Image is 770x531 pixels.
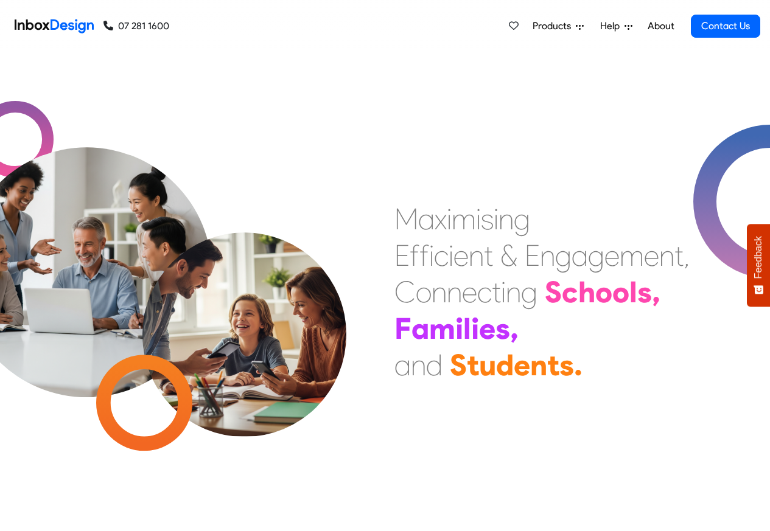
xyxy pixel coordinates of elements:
div: u [479,347,496,383]
a: Contact Us [691,15,760,38]
div: a [418,201,435,237]
div: t [492,274,501,310]
div: n [469,237,484,274]
a: Help [595,14,637,38]
div: n [432,274,447,310]
div: a [394,347,411,383]
a: About [644,14,677,38]
div: , [684,237,690,274]
div: c [477,274,492,310]
div: t [467,347,479,383]
div: C [394,274,416,310]
div: m [429,310,455,347]
div: i [455,310,463,347]
div: m [452,201,476,237]
div: s [559,347,574,383]
div: s [637,274,652,310]
div: n [411,347,426,383]
div: c [562,274,578,310]
div: a [572,237,588,274]
div: d [496,347,514,383]
div: n [530,347,547,383]
div: S [450,347,467,383]
div: g [555,237,572,274]
div: g [514,201,530,237]
div: f [410,237,419,274]
span: Help [600,19,625,33]
div: , [510,310,519,347]
div: e [604,237,620,274]
div: n [506,274,521,310]
div: F [394,310,411,347]
div: Maximising Efficient & Engagement, Connecting Schools, Families, and Students. [394,201,690,383]
div: t [547,347,559,383]
div: n [499,201,514,237]
a: 07 281 1600 [103,19,169,33]
div: s [481,201,494,237]
div: l [629,274,637,310]
div: x [435,201,447,237]
div: i [476,201,481,237]
div: e [453,237,469,274]
div: o [595,274,612,310]
div: S [545,274,562,310]
div: a [411,310,429,347]
span: Products [533,19,576,33]
div: t [484,237,493,274]
button: Feedback - Show survey [747,224,770,307]
div: n [659,237,674,274]
div: g [521,274,537,310]
div: s [495,310,510,347]
div: d [426,347,443,383]
div: E [525,237,540,274]
div: g [588,237,604,274]
div: o [612,274,629,310]
div: m [620,237,644,274]
div: e [514,347,530,383]
div: e [644,237,659,274]
div: h [578,274,595,310]
img: parents_with_child.png [117,182,372,437]
div: i [494,201,499,237]
div: E [394,237,410,274]
div: i [447,201,452,237]
div: M [394,201,418,237]
div: e [462,274,477,310]
div: , [652,274,660,310]
div: i [449,237,453,274]
div: f [419,237,429,274]
div: n [447,274,462,310]
span: Feedback [753,236,764,279]
a: Products [528,14,589,38]
div: c [434,237,449,274]
div: i [429,237,434,274]
div: t [674,237,684,274]
div: n [540,237,555,274]
div: . [574,347,583,383]
div: i [501,274,506,310]
div: i [471,310,479,347]
div: l [463,310,471,347]
div: o [416,274,432,310]
div: & [500,237,517,274]
div: e [479,310,495,347]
